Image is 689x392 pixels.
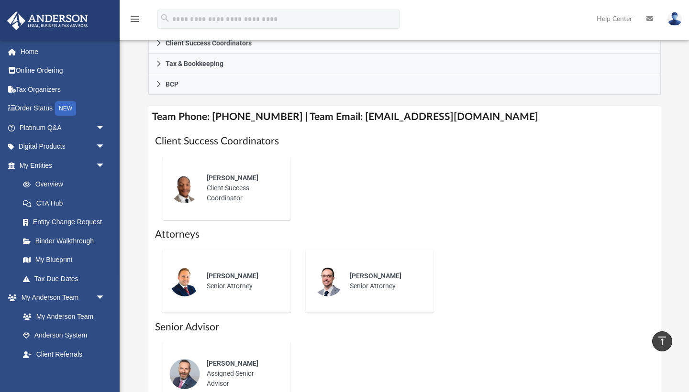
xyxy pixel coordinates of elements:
i: menu [129,13,141,25]
a: Digital Productsarrow_drop_down [7,137,120,156]
a: Home [7,42,120,61]
div: Client Success Coordinator [200,166,284,210]
h1: Client Success Coordinators [155,134,654,148]
img: Anderson Advisors Platinum Portal [4,11,91,30]
img: thumbnail [312,266,343,296]
a: Client Success Coordinators [148,33,661,54]
a: Tax Organizers [7,80,120,99]
a: Tax & Bookkeeping [148,54,661,74]
a: Binder Walkthrough [13,231,120,250]
a: Anderson System [13,326,115,345]
i: search [160,13,170,23]
span: Tax & Bookkeeping [166,60,223,67]
div: Senior Attorney [200,264,284,298]
a: Online Ordering [7,61,120,80]
span: [PERSON_NAME] [350,272,401,280]
a: My Entitiesarrow_drop_down [7,156,120,175]
span: BCP [166,81,178,87]
a: Overview [13,175,120,194]
div: NEW [55,101,76,116]
a: Order StatusNEW [7,99,120,119]
h4: Team Phone: [PHONE_NUMBER] | Team Email: [EMAIL_ADDRESS][DOMAIN_NAME] [148,106,661,128]
a: CTA Hub [13,194,120,213]
a: menu [129,18,141,25]
i: vertical_align_top [656,335,668,347]
a: vertical_align_top [652,331,672,351]
span: arrow_drop_down [96,118,115,138]
span: [PERSON_NAME] [207,272,258,280]
a: Platinum Q&Aarrow_drop_down [7,118,120,137]
span: arrow_drop_down [96,288,115,308]
img: thumbnail [169,359,200,389]
span: arrow_drop_down [96,137,115,157]
a: Entity Change Request [13,213,120,232]
a: My Blueprint [13,250,115,270]
a: BCP [148,74,661,95]
img: thumbnail [169,266,200,296]
span: [PERSON_NAME] [207,359,258,367]
h1: Senior Advisor [155,320,654,334]
img: User Pic [667,12,682,26]
a: Client Referrals [13,345,115,364]
a: My Anderson Team [13,307,110,326]
div: Senior Attorney [343,264,427,298]
span: Client Success Coordinators [166,40,252,46]
h1: Attorneys [155,228,654,241]
a: Tax Due Dates [13,269,120,288]
img: thumbnail [169,173,200,203]
span: arrow_drop_down [96,156,115,175]
span: [PERSON_NAME] [207,174,258,182]
a: My Anderson Teamarrow_drop_down [7,288,115,307]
